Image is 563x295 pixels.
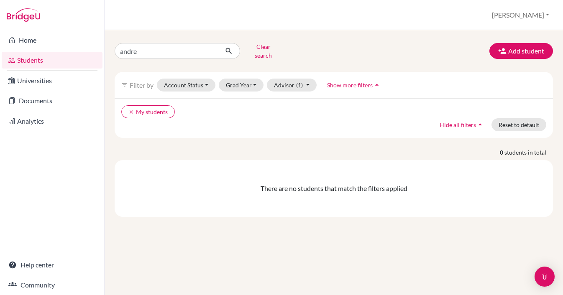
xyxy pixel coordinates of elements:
i: clear [128,109,134,115]
a: Students [2,52,102,69]
i: filter_list [121,81,128,88]
i: arrow_drop_up [476,120,484,129]
a: Home [2,32,102,48]
a: Analytics [2,113,102,130]
button: Reset to default [491,118,546,131]
a: Universities [2,72,102,89]
button: Grad Year [219,79,264,92]
a: Community [2,277,102,293]
img: Bridge-U [7,8,40,22]
button: Clear search [240,40,287,62]
span: Filter by [130,81,154,89]
button: [PERSON_NAME] [488,7,553,23]
span: students in total [504,148,553,157]
strong: 0 [500,148,504,157]
span: Hide all filters [440,121,476,128]
span: (1) [296,81,303,89]
button: clearMy students [121,105,175,118]
button: Show more filtersarrow_drop_up [320,79,388,92]
input: Find student by name... [115,43,218,59]
div: Open Intercom Messenger [535,267,555,287]
span: Show more filters [327,81,373,89]
button: Account Status [157,79,215,92]
i: arrow_drop_up [373,81,381,89]
button: Add student [489,43,553,59]
a: Documents [2,92,102,109]
button: Hide all filtersarrow_drop_up [432,118,491,131]
div: There are no students that match the filters applied [121,183,546,193]
button: Advisor(1) [267,79,317,92]
a: Help center [2,257,102,273]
